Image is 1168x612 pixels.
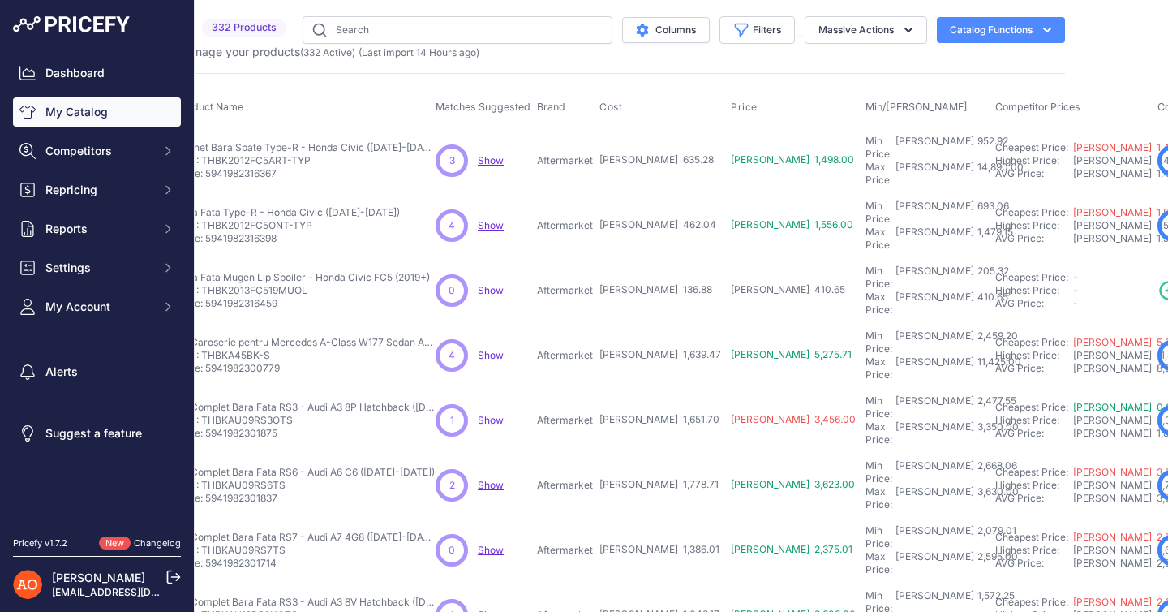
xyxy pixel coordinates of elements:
[865,485,892,511] div: Max Price:
[176,284,430,297] p: SKU: THBK2013FC519MUOL
[176,544,436,557] p: SKU: THBKAU09RS7TS
[478,154,504,166] a: Show
[731,218,853,231] span: [PERSON_NAME] 1,556.00
[974,550,1018,576] div: 2,595.00
[731,478,855,490] span: [PERSON_NAME] 3,623.00
[895,550,974,576] div: [PERSON_NAME]
[731,283,845,295] span: [PERSON_NAME] 410.65
[865,459,892,485] div: Min Price:
[995,154,1073,167] div: Highest Price:
[450,413,454,428] span: 1
[995,219,1073,232] div: Highest Price:
[13,175,181,205] button: Repricing
[176,414,436,427] p: SKU: THBKAU09RS3OTS
[478,479,504,491] a: Show
[176,219,400,232] p: SKU: THBK2012FC5ONT-TYP
[436,101,530,113] span: Matches Suggested
[995,232,1073,245] div: AVG Price:
[865,524,892,550] div: Min Price:
[176,349,436,362] p: SKU: THBKA45BK-S
[895,291,974,317] div: [PERSON_NAME]
[865,200,892,226] div: Min Price:
[974,485,1019,511] div: 3,630.00
[478,414,504,426] a: Show
[995,349,1073,362] div: Highest Price:
[537,479,593,492] p: Aftermarket
[865,101,968,113] span: Min/[PERSON_NAME]
[995,492,1073,505] div: AVG Price:
[865,420,892,446] div: Max Price:
[895,135,974,161] div: [PERSON_NAME]
[937,17,1065,43] button: Catalog Functions
[478,219,504,231] span: Show
[995,596,1068,608] a: Cheapest Price:
[1073,557,1151,570] div: [PERSON_NAME] 2,580.80
[995,284,1073,297] div: Highest Price:
[176,271,430,284] p: Bara Fata Mugen Lip Spoiler - Honda Civic FC5 (2019+)
[995,414,1073,427] div: Highest Price:
[13,419,181,448] a: Suggest a feature
[52,586,221,598] a: [EMAIL_ADDRESS][DOMAIN_NAME]
[895,420,974,446] div: [PERSON_NAME]
[599,283,712,295] span: [PERSON_NAME] 136.88
[176,206,400,219] p: Bara Fata Type-R - Honda Civic ([DATE]-[DATE])
[13,97,181,127] a: My Catalog
[176,154,436,167] p: SKU: THBK2012FC5ART-TYP
[176,167,436,180] p: Code: 5941982316367
[1073,427,1151,440] div: [PERSON_NAME] 1,886.12
[865,550,892,576] div: Max Price:
[176,479,435,492] p: SKU: THBKAU09RS6TS
[449,218,455,233] span: 4
[865,330,892,356] div: Min Price:
[478,544,504,556] span: Show
[895,330,974,356] div: [PERSON_NAME]
[599,543,719,555] span: [PERSON_NAME] 1,386.01
[176,557,436,570] p: Code: 5941982301714
[731,413,856,425] span: [PERSON_NAME] 3,456.00
[974,356,1021,381] div: 11,425.00
[176,492,435,505] p: Code: 5941982301837
[599,101,625,114] button: Cost
[176,297,430,310] p: Code: 5941982316459
[537,349,593,362] p: Aftermarket
[731,543,852,555] span: [PERSON_NAME] 2,375.01
[537,219,593,232] p: Aftermarket
[303,46,352,58] a: 332 Active
[865,135,892,161] div: Min Price:
[176,232,400,245] p: Code: 5941982316398
[202,19,286,37] span: 332 Products
[537,544,593,557] p: Aftermarket
[731,101,761,114] button: Price
[176,466,435,479] p: Kit Complet Bara Fata RS6 - Audi A6 C6 ([DATE]-[DATE])
[176,336,436,349] p: Kit Caroserie pentru Mercedes A-Class W177 Sedan A45 ([DATE]-[DATE])
[974,200,1009,226] div: 693.06
[449,283,455,298] span: 0
[478,349,504,361] span: Show
[52,571,145,584] a: [PERSON_NAME]
[13,292,181,321] button: My Account
[974,524,1016,550] div: 2,079.01
[449,153,455,168] span: 3
[895,459,974,485] div: [PERSON_NAME]
[974,459,1017,485] div: 2,668.06
[1073,492,1151,505] div: [PERSON_NAME] 3,689.73
[45,260,152,276] span: Settings
[895,226,974,252] div: [PERSON_NAME]
[995,401,1068,413] a: Cheapest Price:
[974,420,1019,446] div: 3,350.00
[118,44,479,60] p: Import and manage your products
[995,466,1068,478] a: Cheapest Price:
[478,284,504,296] a: Show
[599,153,714,166] span: [PERSON_NAME] 635.28
[537,284,593,297] p: Aftermarket
[995,479,1073,492] div: Highest Price:
[895,524,974,550] div: [PERSON_NAME]
[176,362,436,375] p: Code: 5941982300779
[895,394,974,420] div: [PERSON_NAME]
[45,221,152,237] span: Reports
[974,330,1018,356] div: 2,459.20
